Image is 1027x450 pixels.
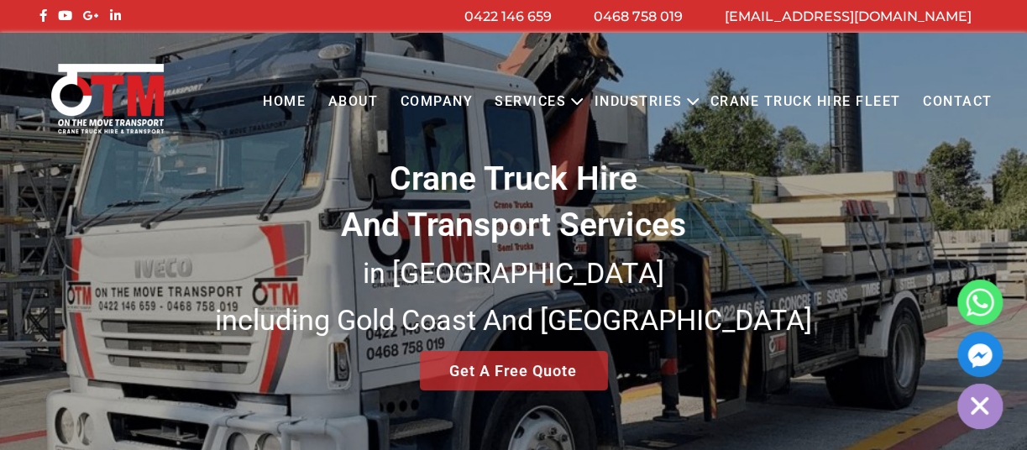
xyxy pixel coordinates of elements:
[389,79,484,125] a: COMPANY
[594,8,683,24] a: 0468 758 019
[957,332,1003,377] a: Facebook_Messenger
[699,79,911,125] a: Crane Truck Hire Fleet
[912,79,1003,125] a: Contact
[419,351,607,390] a: Get A Free Quote
[464,8,552,24] a: 0422 146 659
[583,79,693,125] a: Industries
[957,280,1003,325] a: Whatsapp
[484,79,577,125] a: Services
[215,256,811,337] small: in [GEOGRAPHIC_DATA] including Gold Coast And [GEOGRAPHIC_DATA]
[252,79,317,125] a: Home
[725,8,972,24] a: [EMAIL_ADDRESS][DOMAIN_NAME]
[317,79,389,125] a: About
